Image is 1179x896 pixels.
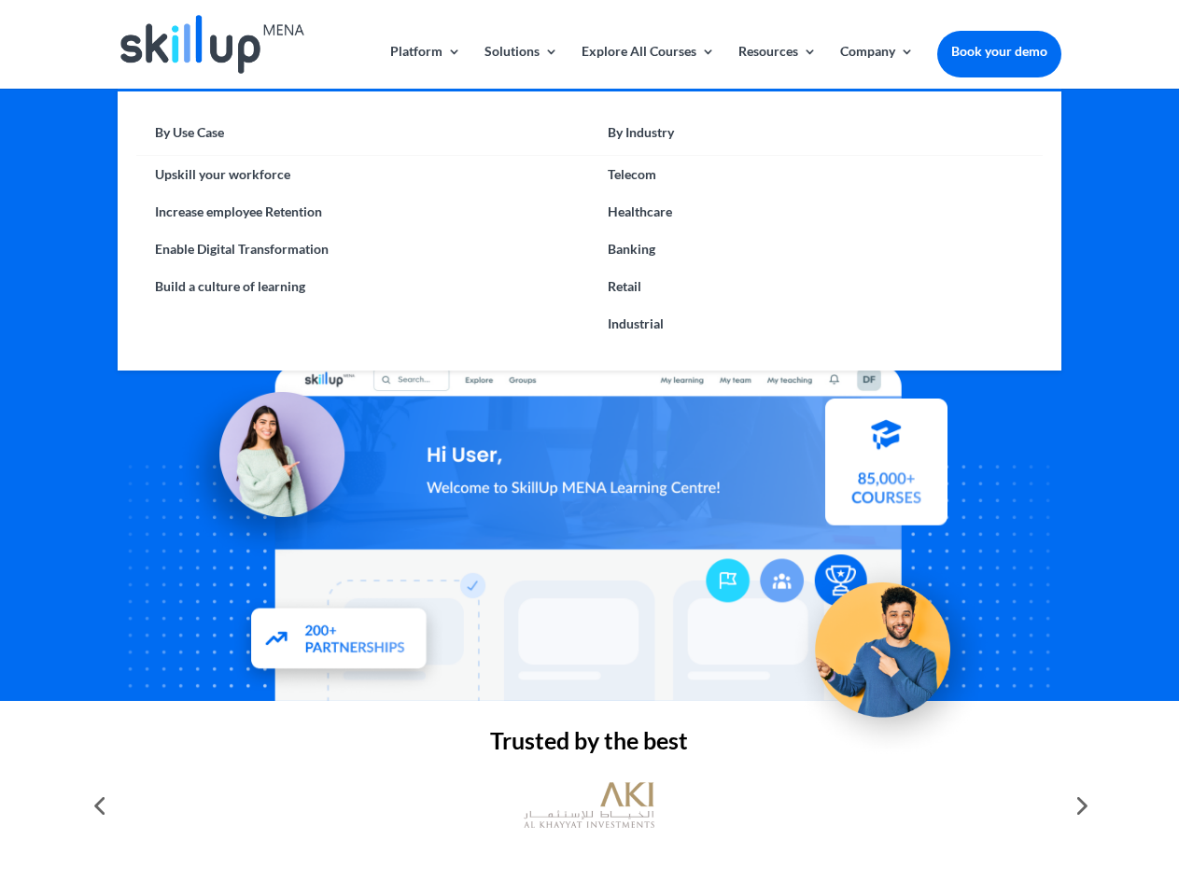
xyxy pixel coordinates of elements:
[484,45,558,89] a: Solutions
[120,15,303,74] img: Skillup Mena
[788,543,995,750] img: Upskill your workforce - SkillUp
[937,31,1061,72] a: Book your demo
[524,773,654,838] img: al khayyat investments logo
[738,45,817,89] a: Resources
[175,371,363,560] img: Learning Management Solution - SkillUp
[136,193,589,231] a: Increase employee Retention
[825,406,947,533] img: Courses library - SkillUp MENA
[589,268,1042,305] a: Retail
[232,590,448,692] img: Partners - SkillUp Mena
[868,694,1179,896] iframe: Chat Widget
[582,45,715,89] a: Explore All Courses
[840,45,914,89] a: Company
[136,119,589,156] a: By Use Case
[589,305,1042,343] a: Industrial
[589,156,1042,193] a: Telecom
[136,268,589,305] a: Build a culture of learning
[118,729,1060,762] h2: Trusted by the best
[589,193,1042,231] a: Healthcare
[136,156,589,193] a: Upskill your workforce
[136,231,589,268] a: Enable Digital Transformation
[589,119,1042,156] a: By Industry
[589,231,1042,268] a: Banking
[390,45,461,89] a: Platform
